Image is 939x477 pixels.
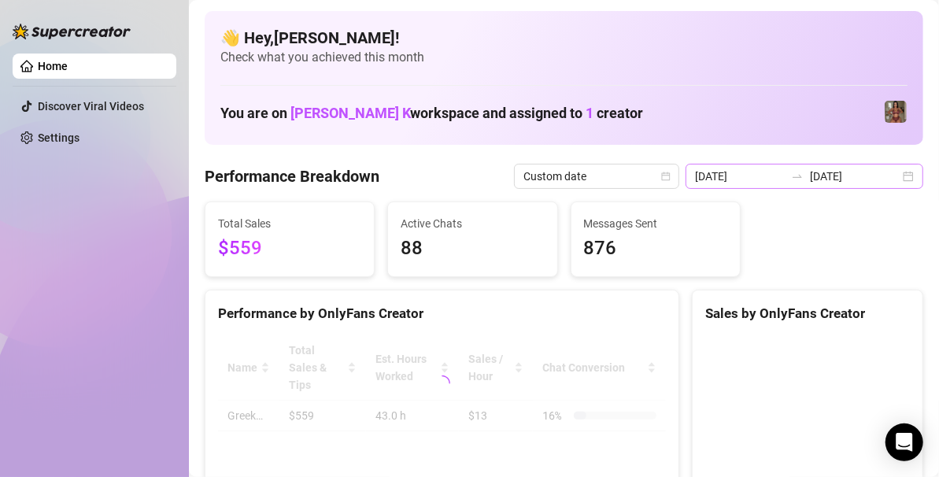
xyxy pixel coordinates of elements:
[584,234,727,264] span: 876
[38,60,68,72] a: Home
[220,49,908,66] span: Check what you achieved this month
[205,165,379,187] h4: Performance Breakdown
[401,215,544,232] span: Active Chats
[810,168,900,185] input: End date
[401,234,544,264] span: 88
[220,105,643,122] h1: You are on workspace and assigned to creator
[13,24,131,39] img: logo-BBDzfeDw.svg
[584,215,727,232] span: Messages Sent
[586,105,593,121] span: 1
[885,101,907,123] img: Greek
[38,131,79,144] a: Settings
[434,375,450,391] span: loading
[791,170,804,183] span: to
[290,105,410,121] span: [PERSON_NAME] K
[885,423,923,461] div: Open Intercom Messenger
[695,168,785,185] input: Start date
[220,27,908,49] h4: 👋 Hey, [PERSON_NAME] !
[218,234,361,264] span: $559
[38,100,144,113] a: Discover Viral Videos
[218,303,666,324] div: Performance by OnlyFans Creator
[661,172,671,181] span: calendar
[705,303,910,324] div: Sales by OnlyFans Creator
[791,170,804,183] span: swap-right
[523,165,670,188] span: Custom date
[218,215,361,232] span: Total Sales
